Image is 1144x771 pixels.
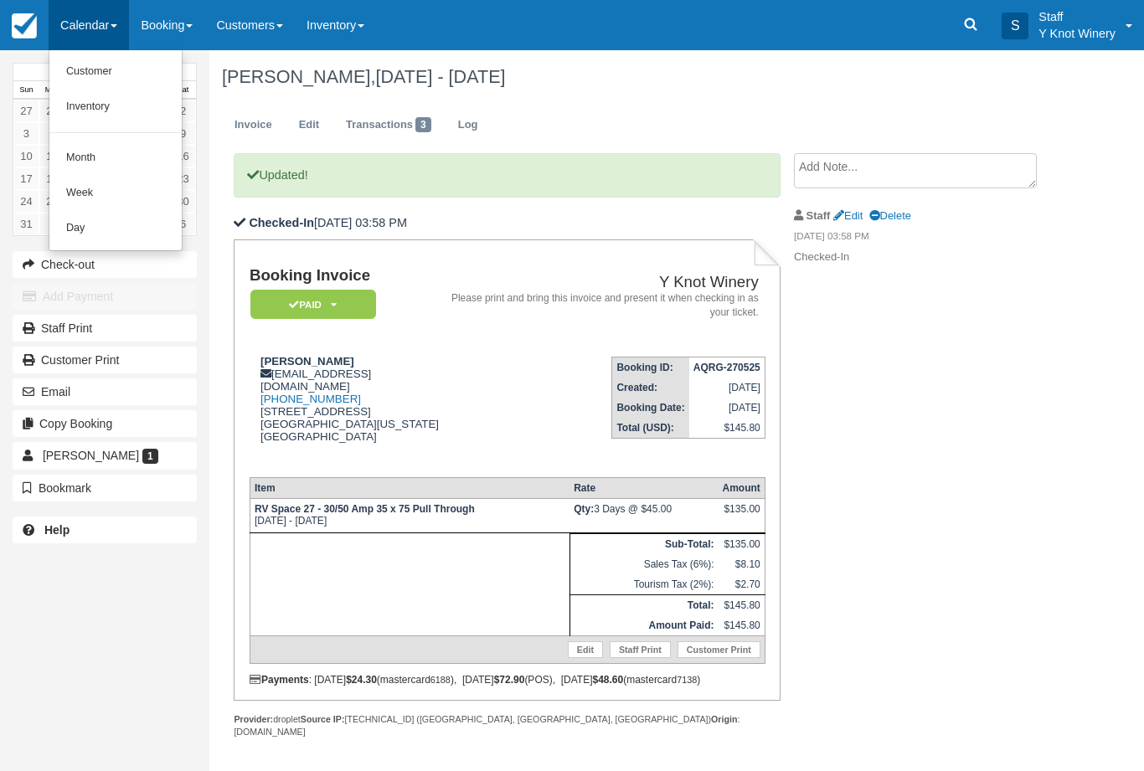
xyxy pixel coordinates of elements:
[49,54,182,90] a: Customer
[49,141,182,176] a: Month
[49,176,182,211] a: Week
[49,50,183,251] ul: Calendar
[49,211,182,246] a: Day
[49,90,182,125] a: Inventory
